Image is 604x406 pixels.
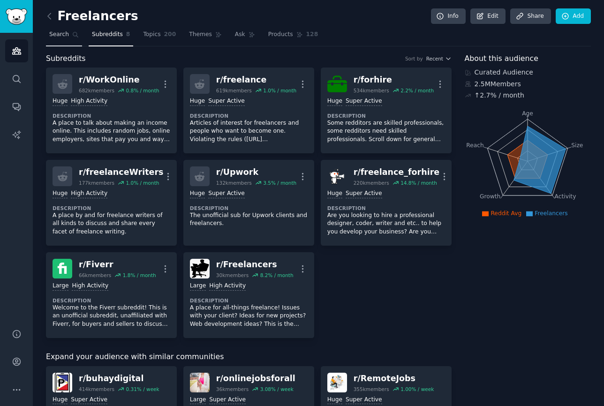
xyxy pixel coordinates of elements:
div: r/ freelanceWriters [79,166,163,178]
div: Super Active [209,396,246,405]
div: High Activity [71,189,107,198]
dt: Description [327,205,445,211]
div: 619k members [216,87,252,94]
p: Are you looking to hire a professional designer, coder, writer and etc.. to help you develop your... [327,211,445,236]
a: Fiverrr/Fiverr66kmembers1.8% / monthLargeHigh ActivityDescriptionWelcome to the Fiverr subreddit!... [46,252,177,338]
div: r/ Fiverr [79,259,156,271]
dt: Description [190,113,308,119]
tspan: Age [522,110,533,117]
img: forhire [327,74,347,94]
div: 414k members [79,386,114,392]
dt: Description [190,297,308,304]
div: Huge [53,396,68,405]
a: forhirer/forhire534kmembers2.2% / monthHugeSuper ActiveDescriptionSome redditors are skilled prof... [321,68,452,153]
span: 128 [306,30,318,39]
img: RemoteJobs [327,373,347,392]
div: Large [53,282,68,291]
span: Ask [235,30,245,39]
div: r/ Upwork [216,166,296,178]
a: Products128 [265,27,321,46]
div: Huge [190,189,205,198]
p: A place to talk about making an income online. This includes random jobs, online employers, sites... [53,119,170,144]
div: 220k members [354,180,389,186]
a: Share [510,8,551,24]
div: r/ freelance [216,74,296,86]
div: Super Active [346,189,382,198]
h2: Freelancers [46,9,138,24]
div: 355k members [354,386,389,392]
span: Subreddits [92,30,123,39]
div: 3.5 % / month [263,180,296,186]
div: Large [190,282,206,291]
tspan: Activity [554,193,576,200]
p: The unofficial sub for Upwork clients and freelancers. [190,211,308,228]
span: 200 [164,30,176,39]
span: Products [268,30,293,39]
a: Topics200 [140,27,179,46]
a: Ask [232,27,258,46]
div: Sort by [405,55,423,62]
span: Search [49,30,69,39]
a: r/Upwork132kmembers3.5% / monthHugeSuper ActiveDescriptionThe unofficial sub for Upwork clients a... [183,160,314,246]
div: 0.31 % / week [126,386,159,392]
div: Huge [327,396,342,405]
div: 66k members [79,272,111,278]
span: Topics [143,30,160,39]
div: Super Active [71,396,107,405]
div: 3.08 % / week [260,386,294,392]
p: Welcome to the Fiverr subreddit! This is an unofficial subreddit, unaffiliated with Fiverr, for b... [53,304,170,329]
img: onlinejobsforall [190,373,210,392]
div: 0.8 % / month [126,87,159,94]
div: Super Active [346,396,382,405]
div: Huge [190,97,205,106]
span: Freelancers [535,210,567,217]
a: r/WorkOnline682kmembers0.8% / monthHugeHigh ActivityDescriptionA place to talk about making an in... [46,68,177,153]
div: 30k members [216,272,249,278]
div: Huge [53,97,68,106]
div: Large [190,396,206,405]
dt: Description [53,297,170,304]
div: 1.0 % / month [263,87,296,94]
div: 1.0 % / month [126,180,159,186]
div: Huge [53,189,68,198]
div: r/ onlinejobsforall [216,373,295,384]
a: Edit [470,8,506,24]
img: buhaydigital [53,373,72,392]
div: 2.5M Members [465,79,591,89]
dt: Description [53,113,170,119]
div: 1.8 % / month [123,272,156,278]
span: Expand your audience with similar communities [46,351,224,363]
div: 2.2 % / month [400,87,434,94]
a: r/freelanceWriters177kmembers1.0% / monthHugeHigh ActivityDescriptionA place by and for freelance... [46,160,177,246]
img: freelance_forhire [327,166,347,186]
div: r/ buhaydigital [79,373,159,384]
img: GummySearch logo [6,8,27,25]
img: Fiverr [53,259,72,278]
div: High Activity [72,282,108,291]
div: ↑ 2.7 % / month [475,90,524,100]
tspan: Size [571,142,583,148]
a: freelance_forhirer/freelance_forhire220kmembers14.8% / monthHugeSuper ActiveDescriptionAre you lo... [321,160,452,246]
a: Themes [186,27,225,46]
span: 8 [126,30,130,39]
p: Some redditors are skilled professionals, some redditors need skilled professionals. Scroll down ... [327,119,445,144]
div: Curated Audience [465,68,591,77]
span: Reddit Avg [491,210,521,217]
span: About this audience [465,53,538,65]
div: r/ freelance_forhire [354,166,440,178]
div: Huge [327,97,342,106]
a: Freelancersr/Freelancers30kmembers8.2% / monthLargeHigh ActivityDescriptionA place for all-things... [183,252,314,338]
div: r/ RemoteJobs [354,373,434,384]
div: High Activity [209,282,246,291]
div: r/ WorkOnline [79,74,159,86]
div: 8.2 % / month [260,272,294,278]
a: Add [556,8,591,24]
div: 132k members [216,180,252,186]
div: r/ forhire [354,74,434,86]
dt: Description [53,205,170,211]
div: Super Active [208,189,245,198]
div: Super Active [208,97,245,106]
div: Super Active [346,97,382,106]
p: A place for all-things freelance! Issues with your client? Ideas for new projects? Web developmen... [190,304,308,329]
tspan: Reach [466,142,484,148]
